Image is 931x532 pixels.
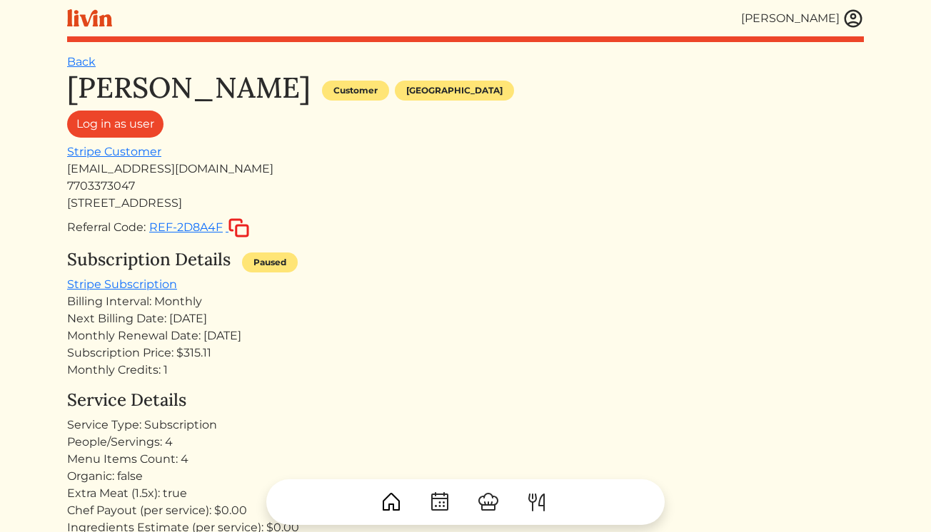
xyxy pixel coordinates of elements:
[67,293,864,310] div: Billing Interval: Monthly
[149,220,223,234] span: REF-2D8A4F
[67,416,864,434] div: Service Type: Subscription
[842,8,864,29] img: user_account-e6e16d2ec92f44fc35f99ef0dc9cddf60790bfa021a6ecb1c896eb5d2907b31c.svg
[67,71,311,105] h1: [PERSON_NAME]
[741,10,840,27] div: [PERSON_NAME]
[67,55,96,68] a: Back
[67,390,864,411] h4: Service Details
[242,252,298,272] div: Paused
[67,362,864,379] div: Monthly Credits: 1
[525,491,548,513] img: ForkKnife-55491504ffdb50bab0c1e09e7649658475375261d09fd45db06cec23bce548bf.svg
[395,81,514,101] div: [GEOGRAPHIC_DATA]
[322,81,389,101] div: Customer
[67,451,864,468] div: Menu Items Count: 4
[67,250,231,270] h4: Subscription Details
[67,9,112,27] img: livin-logo-a0d97d1a881af30f6274990eb6222085a2533c92bbd1e4f22c21b4f0d0e3210c.svg
[67,145,161,158] a: Stripe Customer
[428,491,451,513] img: CalendarDots-5bcf9d9080389f2a281d69619e1c85352834be518fbc73d9501aef674afc0d57.svg
[380,491,403,513] img: House-9bf13187bcbb5817f509fe5e7408150f90897510c4275e13d0d5fca38e0b5951.svg
[67,277,177,291] a: Stripe Subscription
[67,220,146,234] span: Referral Code:
[228,218,249,237] img: copy-c88c4d5ff2289bbd861d3078f624592c1430c12286b036973db34a3c10e19d95.svg
[149,218,250,238] button: REF-2D8A4F
[67,310,864,327] div: Next Billing Date: [DATE]
[67,195,864,212] div: [STREET_ADDRESS]
[477,491,500,513] img: ChefHat-a374fb509e4f37eb0702ca99f5f64f3b6956810f32a249b33092029f8484b388.svg
[67,344,864,362] div: Subscription Price: $315.11
[67,111,163,138] a: Log in as user
[67,160,864,178] div: [EMAIL_ADDRESS][DOMAIN_NAME]
[67,327,864,344] div: Monthly Renewal Date: [DATE]
[67,434,864,451] div: People/Servings: 4
[67,178,864,195] div: 7703373047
